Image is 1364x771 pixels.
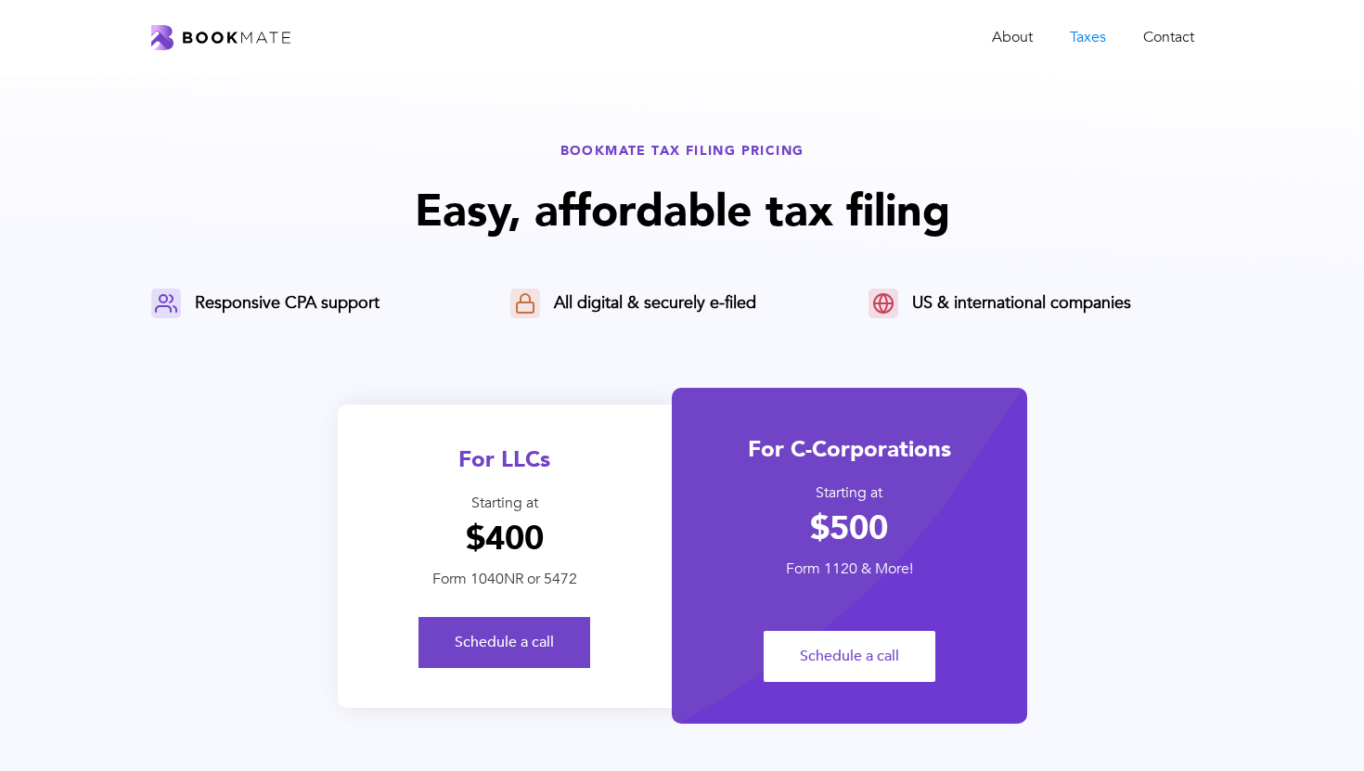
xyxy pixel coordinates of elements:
[195,292,380,315] div: Responsive CPA support
[672,559,1027,579] div: Form 1120 & More!
[418,617,590,668] a: Schedule a call
[338,444,672,475] div: For LLCs
[338,519,672,559] h1: $400
[554,292,756,315] div: All digital & securely e-filed
[672,434,1027,465] div: For C-Corporations
[338,570,672,589] div: Form 1040NR or 5472
[151,182,1213,242] h1: Easy, affordable tax filing
[1051,19,1125,57] a: Taxes
[151,142,1213,160] div: BOOKMATE TAX FILING PRICING
[973,19,1051,57] a: About
[338,494,672,513] div: Starting at
[672,508,1027,549] h1: $500
[764,631,935,682] a: Schedule a call
[912,292,1131,315] div: US & international companies
[672,483,1027,503] div: Starting at
[1125,19,1213,57] a: Contact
